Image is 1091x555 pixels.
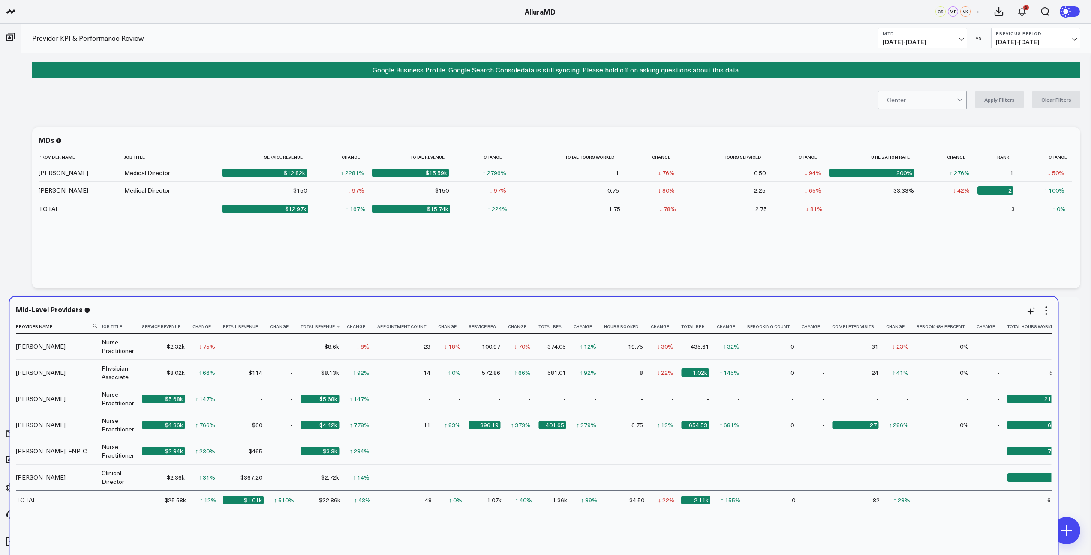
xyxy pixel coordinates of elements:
[790,368,794,377] div: 0
[291,395,293,403] div: -
[997,342,999,351] div: -
[822,421,824,429] div: -
[16,305,83,314] div: Mid-Level Providers
[1044,186,1064,195] div: ↑ 100%
[960,6,971,17] div: VK
[907,447,909,455] div: -
[922,150,977,164] th: Change
[792,473,794,482] div: -
[997,395,999,403] div: -
[498,395,500,403] div: -
[991,28,1080,48] button: Previous Period[DATE]-[DATE]
[16,342,66,351] div: [PERSON_NAME]
[424,368,430,377] div: 14
[580,368,596,377] div: ↑ 92%
[347,320,377,334] th: Change
[372,150,457,164] th: Total Revenue
[1032,91,1080,108] button: Clear Filters
[459,447,461,455] div: -
[142,395,185,403] div: $5.68k
[291,447,293,455] div: -
[723,342,739,351] div: ↑ 32%
[576,421,596,429] div: ↑ 379%
[372,169,449,177] div: $15.59k
[629,496,644,504] div: 34.50
[428,447,430,455] div: -
[438,320,469,334] th: Change
[976,9,980,15] span: +
[511,421,531,429] div: ↑ 373%
[428,473,430,482] div: -
[291,473,293,482] div: -
[960,342,969,351] div: 0%
[291,421,293,429] div: -
[806,205,823,213] div: ↓ 81%
[39,150,124,164] th: Provider Name
[321,473,339,482] div: $2.72k
[892,368,909,377] div: ↑ 41%
[755,205,767,213] div: 2.75
[301,395,339,403] div: $5.68k
[889,421,909,429] div: ↑ 286%
[671,447,673,455] div: -
[514,342,531,351] div: ↓ 70%
[681,421,709,429] div: 654.53
[353,473,370,482] div: ↑ 14%
[291,368,293,377] div: -
[907,395,909,403] div: -
[487,205,508,213] div: ↑ 224%
[1021,150,1072,164] th: Change
[167,368,185,377] div: $8.02k
[515,496,532,504] div: ↑ 40%
[832,320,886,334] th: Completed Visits
[737,395,739,403] div: -
[719,368,739,377] div: ↑ 145%
[997,447,999,455] div: -
[792,447,794,455] div: -
[102,416,134,434] div: Nurse Practitioner
[1023,5,1029,10] div: 2
[604,320,651,334] th: Hours Booked
[341,169,364,177] div: ↑ 2281%
[377,320,438,334] th: Appointment Count
[627,150,682,164] th: Change
[16,496,36,504] div: TOTAL
[792,496,795,504] div: 0
[353,368,370,377] div: ↑ 92%
[824,496,826,504] div: -
[102,390,134,407] div: Nurse Practitioner
[260,342,262,351] div: -
[658,169,675,177] div: ↓ 76%
[39,169,88,177] div: [PERSON_NAME]
[707,395,709,403] div: -
[124,169,170,177] div: Medical Director
[977,320,1007,334] th: Change
[641,447,643,455] div: -
[529,473,531,482] div: -
[657,368,673,377] div: ↓ 22%
[435,186,449,195] div: $150
[508,320,538,334] th: Change
[671,473,673,482] div: -
[564,447,566,455] div: -
[658,186,675,195] div: ↓ 80%
[39,205,59,213] div: TOTAL
[975,91,1024,108] button: Apply Filters
[651,320,681,334] th: Change
[354,496,371,504] div: ↑ 43%
[580,342,596,351] div: ↑ 12%
[790,342,794,351] div: 0
[682,150,773,164] th: Hours Serviced
[1007,473,1061,482] div: 10
[102,364,134,381] div: Physician Associate
[802,320,832,334] th: Change
[459,395,461,403] div: -
[805,169,821,177] div: ↓ 94%
[594,395,596,403] div: -
[594,473,596,482] div: -
[538,421,566,429] div: 401.65
[32,62,1080,78] div: Google Business Profile, Google Search Console data is still syncing. Please hold off on asking q...
[321,368,339,377] div: $8.13k
[547,368,566,377] div: 581.01
[1049,368,1061,377] div: 5.50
